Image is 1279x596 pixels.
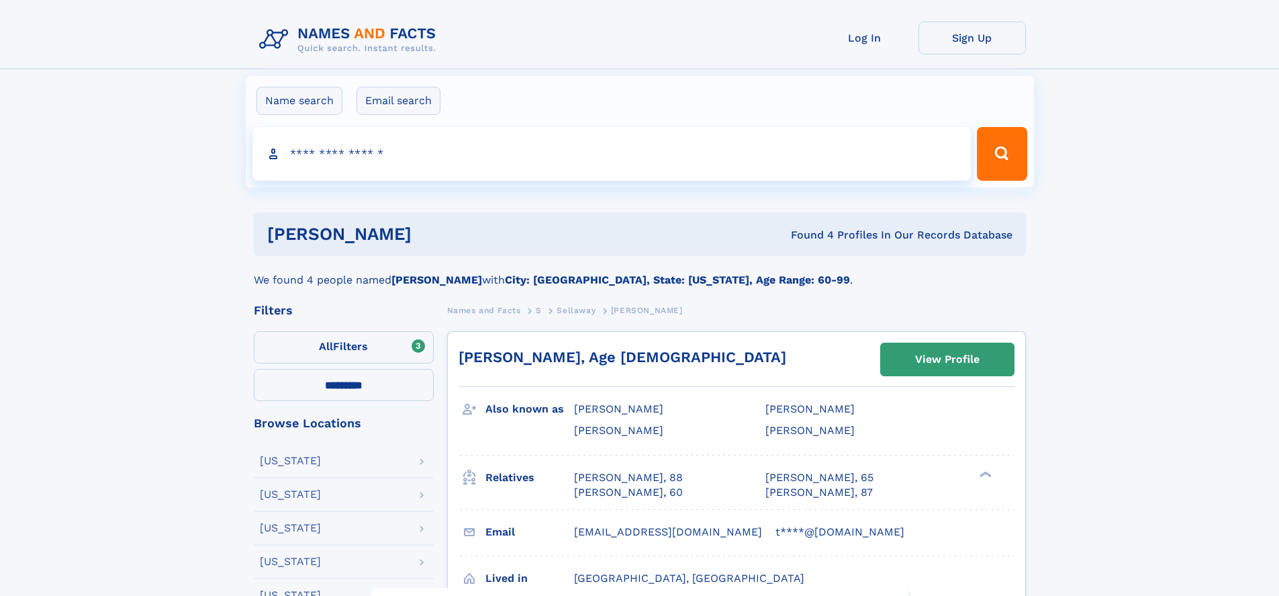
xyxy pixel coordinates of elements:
[977,127,1027,181] button: Search Button
[254,256,1026,288] div: We found 4 people named with .
[459,349,786,366] a: [PERSON_NAME], Age [DEMOGRAPHIC_DATA]
[357,87,440,115] label: Email search
[447,302,521,318] a: Names and Facts
[915,344,980,375] div: View Profile
[574,424,663,437] span: [PERSON_NAME]
[765,424,855,437] span: [PERSON_NAME]
[252,127,972,181] input: search input
[254,417,434,429] div: Browse Locations
[765,485,873,500] a: [PERSON_NAME], 87
[391,273,482,286] b: [PERSON_NAME]
[267,226,602,243] h1: [PERSON_NAME]
[536,306,542,315] span: S
[557,306,596,315] span: Sellaway
[574,525,762,538] span: [EMAIL_ADDRESS][DOMAIN_NAME]
[260,523,321,534] div: [US_STATE]
[485,521,574,544] h3: Email
[254,331,434,364] label: Filters
[765,470,873,485] a: [PERSON_NAME], 65
[254,304,434,316] div: Filters
[881,343,1014,376] a: View Profile
[485,567,574,590] h3: Lived in
[260,456,321,466] div: [US_STATE]
[574,470,683,485] a: [PERSON_NAME], 88
[918,22,1026,54] a: Sign Up
[574,572,804,585] span: [GEOGRAPHIC_DATA], [GEOGRAPHIC_DATA]
[536,302,542,318] a: S
[505,273,850,286] b: City: [GEOGRAPHIC_DATA], State: [US_STATE], Age Range: 60-99
[485,398,574,421] h3: Also known as
[254,22,447,58] img: Logo Names and Facts
[611,306,683,315] span: [PERSON_NAME]
[574,402,663,415] span: [PERSON_NAME]
[319,340,333,353] span: All
[256,87,342,115] label: Name search
[574,485,683,500] a: [PERSON_NAME], 60
[765,402,855,415] span: [PERSON_NAME]
[260,556,321,567] div: [US_STATE]
[811,22,918,54] a: Log In
[976,470,992,478] div: ❯
[557,302,596,318] a: Sellaway
[260,489,321,500] div: [US_STATE]
[601,228,1012,243] div: Found 4 Profiles In Our Records Database
[485,466,574,489] h3: Relatives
